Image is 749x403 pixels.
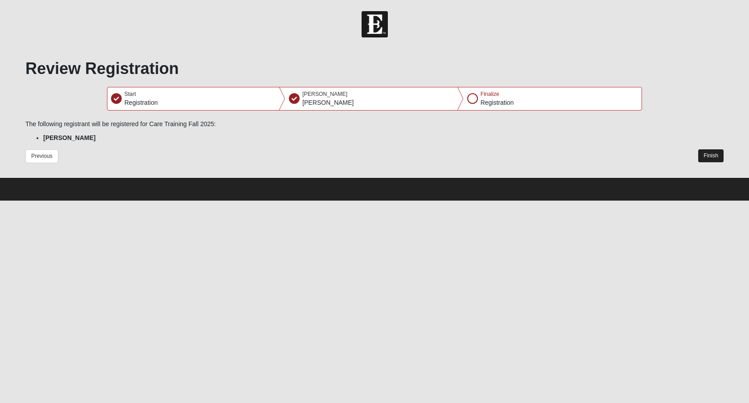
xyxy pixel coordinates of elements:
button: Previous [25,149,58,163]
p: Registration [481,98,514,107]
strong: [PERSON_NAME] [43,134,95,141]
p: The following registrant will be registered for Care Training Fall 2025: [25,119,724,129]
img: Church of Eleven22 Logo [362,11,388,37]
h1: Review Registration [25,59,724,78]
button: Finish [698,149,724,162]
span: Finalize [481,91,499,97]
span: Start [124,91,136,97]
p: Registration [124,98,158,107]
span: [PERSON_NAME] [302,91,347,97]
p: [PERSON_NAME] [302,98,354,107]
